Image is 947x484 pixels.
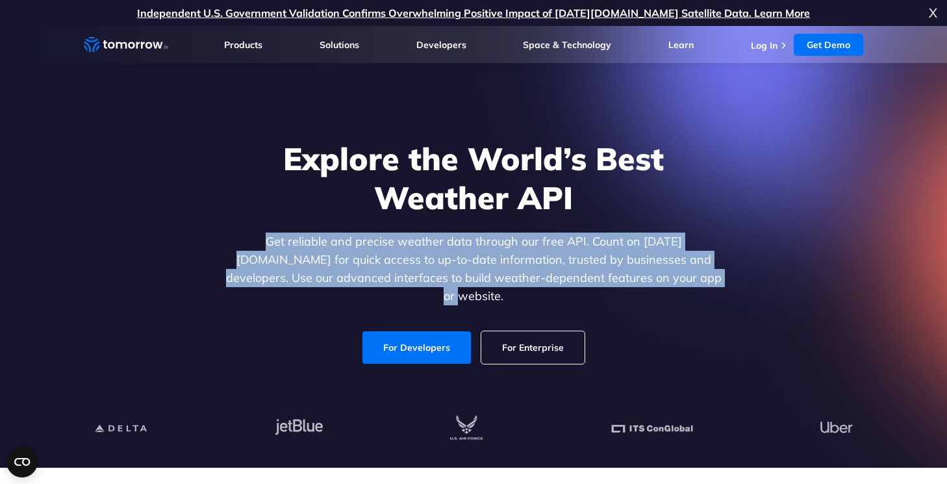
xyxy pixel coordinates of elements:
[794,34,863,56] a: Get Demo
[416,39,466,51] a: Developers
[668,39,694,51] a: Learn
[481,331,585,364] a: For Enterprise
[362,331,471,364] a: For Developers
[751,40,777,51] a: Log In
[6,446,38,478] button: Open CMP widget
[223,233,724,305] p: Get reliable and precise weather data through our free API. Count on [DATE][DOMAIN_NAME] for quic...
[523,39,611,51] a: Space & Technology
[223,139,724,217] h1: Explore the World’s Best Weather API
[224,39,262,51] a: Products
[137,6,810,19] a: Independent U.S. Government Validation Confirms Overwhelming Positive Impact of [DATE][DOMAIN_NAM...
[84,35,168,55] a: Home link
[320,39,359,51] a: Solutions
